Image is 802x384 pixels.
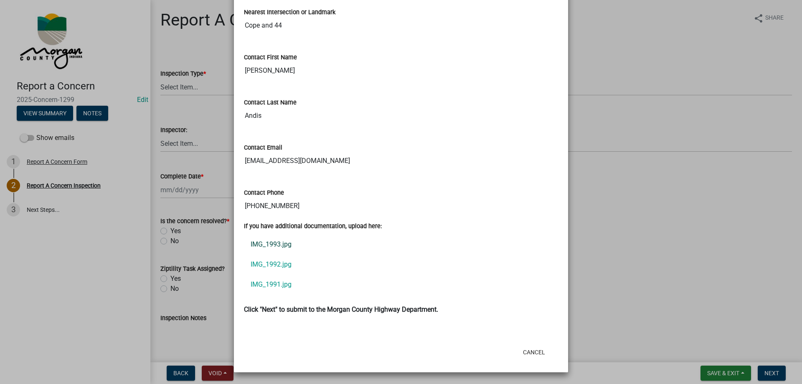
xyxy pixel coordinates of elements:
a: IMG_1991.jpg [244,275,558,295]
button: Cancel [516,345,552,360]
a: IMG_1992.jpg [244,254,558,275]
label: Contact Email [244,145,282,151]
strong: Click "Next" to submit to the Morgan County Highway Department. [244,305,438,313]
label: Nearest Intersection or Landmark [244,10,335,15]
a: IMG_1993.jpg [244,234,558,254]
label: Contact Phone [244,190,284,196]
label: Contact First Name [244,55,297,61]
label: Contact Last Name [244,100,297,106]
label: If you have additional documentation, upload here: [244,224,382,229]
